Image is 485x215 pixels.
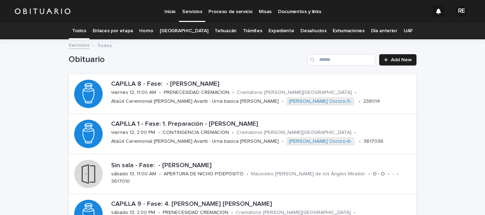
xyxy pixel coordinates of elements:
[69,74,416,114] a: CAPILLA 8 - Fase: - [PERSON_NAME]viernes 12, 11:00 AM•PRENECESIDAD CREMACION•Crematorio [PERSON_N...
[243,23,262,39] a: Trámites
[282,98,283,104] p: •
[397,171,398,177] p: •
[111,200,414,208] p: CAPILLA 9 - Fase: 4. [PERSON_NAME] [PERSON_NAME]
[368,171,370,177] p: •
[373,171,385,177] p: O - O
[246,171,248,177] p: •
[163,130,229,136] p: CONTINGENCIA CREMACION
[237,90,352,96] p: Crematorio [PERSON_NAME][GEOGRAPHIC_DATA]
[159,171,161,177] p: •
[159,90,161,96] p: •
[72,23,86,39] a: Todos
[289,98,352,104] a: [PERSON_NAME] Oscuro-5-
[391,57,412,62] span: Add New
[97,41,112,49] p: Todos
[236,130,352,136] p: Crematorio [PERSON_NAME][GEOGRAPHIC_DATA]
[14,4,71,18] img: HUM7g2VNRLqGMmR9WVqf
[69,55,305,65] h1: Obituario
[111,171,156,177] p: sábado 13, 11:00 AM
[300,23,326,39] a: Desahucios
[363,98,380,104] p: 238014
[164,90,229,96] p: PRENECESIDAD CREMACION
[289,138,352,145] a: [PERSON_NAME] Oscuro-6-
[268,23,294,39] a: Expediente
[111,130,155,136] p: viernes 12, 2:00 PM
[111,98,279,104] p: Ataúd Ceremonial [PERSON_NAME] Avanti - Urna basica [PERSON_NAME]
[111,120,414,128] p: CAPILLA 1 - Fase: 1. Preparación - [PERSON_NAME]
[456,6,467,17] div: RE
[158,130,160,136] p: •
[359,98,360,104] p: •
[364,138,383,145] p: 3617036
[69,114,416,154] a: CAPILLA 1 - Fase: 1. Preparación - [PERSON_NAME]viernes 12, 2:00 PM•CONTINGENCIA CREMACION•Cremat...
[139,23,153,39] a: Horno
[232,130,234,136] p: •
[404,23,413,39] a: UAF
[164,171,244,177] p: APERTURA DE NICHO P/DEPOSITO
[354,130,356,136] p: •
[111,90,156,96] p: viernes 12, 11:00 AM
[355,90,356,96] p: •
[392,171,394,177] p: -
[232,90,234,96] p: •
[371,23,397,39] a: Día anterior
[359,138,361,145] p: •
[333,23,364,39] a: Exhumaciones
[111,179,130,185] p: 3617010
[93,23,133,39] a: Enlaces por etapa
[379,54,416,66] a: Add New
[69,41,89,49] a: Servicios
[214,23,236,39] a: Tehuacán
[307,54,375,66] input: Search
[111,138,279,145] p: Ataúd Ceremonial [PERSON_NAME] Avanti - Urna basica [PERSON_NAME]
[251,171,365,177] p: Mausoleo [PERSON_NAME] de los Ángles Mirador
[388,171,389,177] p: •
[282,138,283,145] p: •
[111,162,414,170] p: Sin sala - Fase: - [PERSON_NAME]
[160,23,208,39] a: [GEOGRAPHIC_DATA]
[69,154,416,194] a: Sin sala - Fase: - [PERSON_NAME]sábado 13, 11:00 AM•APERTURA DE NICHO P/DEPOSITO•Mausoleo [PERSON...
[111,80,414,88] p: CAPILLA 8 - Fase: - [PERSON_NAME]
